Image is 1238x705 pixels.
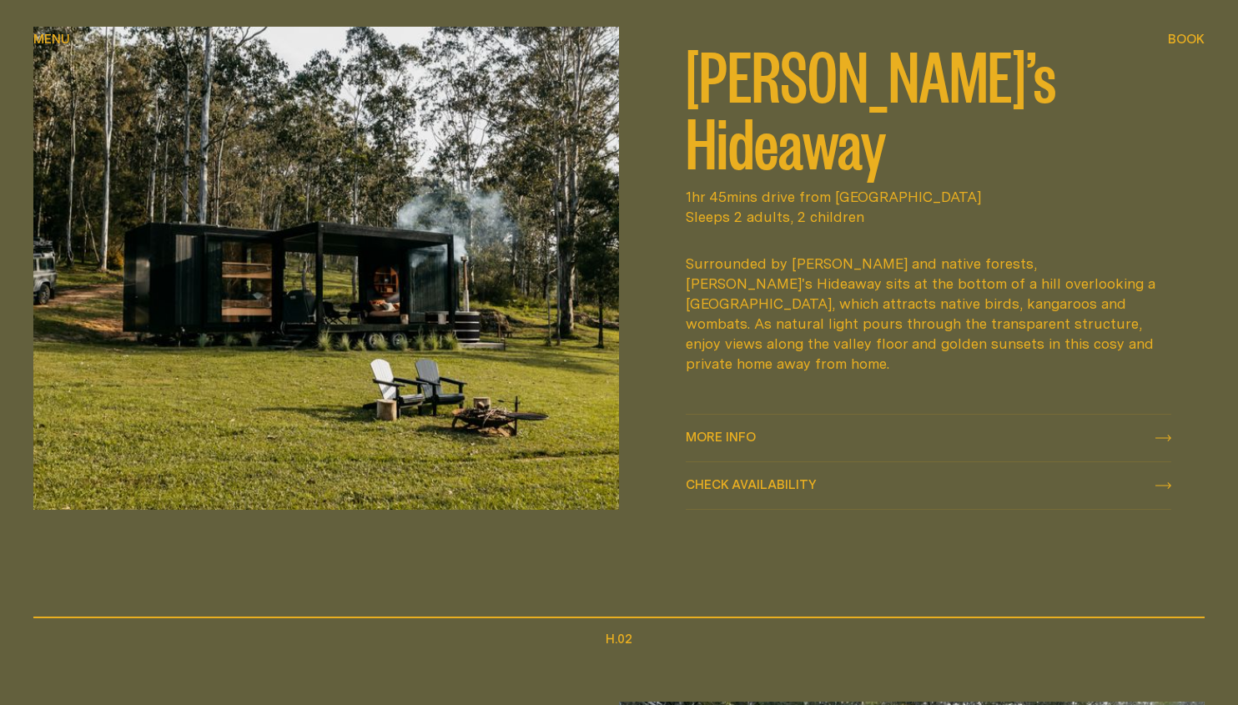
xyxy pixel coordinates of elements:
[686,462,1171,509] button: check availability
[686,415,1171,461] a: More info
[686,207,1171,227] span: Sleeps 2 adults, 2 children
[1168,33,1205,45] span: Book
[686,431,756,443] span: More info
[33,33,70,45] span: Menu
[686,478,817,491] span: Check availability
[686,187,1171,207] span: 1hr 45mins drive from [GEOGRAPHIC_DATA]
[33,30,70,50] button: show menu
[686,40,1171,174] h2: [PERSON_NAME]’s Hideaway
[686,254,1166,374] div: Surrounded by [PERSON_NAME] and native forests, [PERSON_NAME]'s Hideaway sits at the bottom of a ...
[1168,30,1205,50] button: show booking tray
